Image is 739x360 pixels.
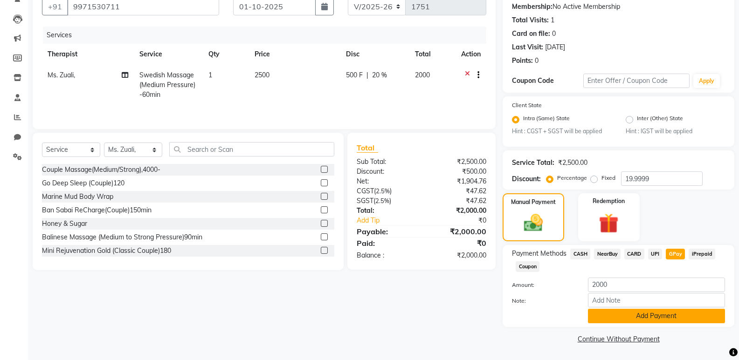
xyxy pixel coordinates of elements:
span: GPay [666,249,685,259]
div: Ban Sabai ReCharge(Couple)150min [42,205,152,215]
img: _gift.svg [593,211,625,236]
span: CARD [624,249,644,259]
div: Services [43,27,493,44]
div: ₹500.00 [421,167,493,177]
span: 1 [208,71,212,79]
span: 2500 [255,71,269,79]
div: 0 [535,56,539,66]
span: | [366,70,368,80]
div: Total Visits: [512,15,549,25]
img: _cash.svg [518,212,549,234]
div: [DATE] [545,42,565,52]
label: Redemption [593,197,625,205]
span: 500 F [346,70,363,80]
div: Service Total: [512,158,554,168]
div: ( ) [350,196,421,206]
div: Balance : [350,251,421,260]
button: Apply [693,74,720,88]
span: CGST [357,187,374,195]
span: Total [357,143,378,153]
input: Search or Scan [169,142,334,156]
th: Qty [203,44,249,65]
div: ₹2,000.00 [421,251,493,260]
div: Go Deep Sleep (Couple)120 [42,178,124,188]
th: Price [249,44,340,65]
div: 1 [551,15,554,25]
span: Payment Methods [512,249,566,258]
div: Paid: [350,238,421,249]
div: Discount: [350,167,421,177]
label: Amount: [505,281,580,289]
label: Note: [505,297,580,305]
span: NearBuy [594,249,621,259]
div: Mini Rejuvenation Gold (Classic Couple)180 [42,246,171,256]
div: ₹47.62 [421,186,493,196]
div: 0 [552,29,556,39]
label: Manual Payment [511,198,556,206]
small: Hint : IGST will be applied [626,127,725,136]
div: ₹2,000.00 [421,226,493,237]
button: Add Payment [588,309,725,323]
div: ₹2,500.00 [421,157,493,167]
div: Honey & Sugar [42,219,87,229]
div: ₹2,000.00 [421,206,493,216]
div: Marine Mud Body Wrap [42,192,113,202]
th: Disc [340,44,409,65]
div: ₹2,500.00 [558,158,587,168]
span: 2.5% [376,187,390,195]
span: iPrepaid [689,249,715,259]
span: SGST [357,197,373,205]
div: Membership: [512,2,553,12]
span: Coupon [516,261,539,272]
div: Discount: [512,174,541,184]
label: Inter (Other) State [637,114,683,125]
div: Payable: [350,226,421,237]
label: Intra (Same) State [523,114,570,125]
th: Service [134,44,203,65]
div: No Active Membership [512,2,725,12]
div: ₹47.62 [421,196,493,206]
div: Total: [350,206,421,216]
div: ₹0 [434,216,493,225]
th: Therapist [42,44,134,65]
input: Amount [588,278,725,292]
label: Percentage [557,174,587,182]
div: ₹1,904.76 [421,177,493,186]
span: CASH [570,249,590,259]
th: Total [409,44,456,65]
div: Points: [512,56,533,66]
th: Action [456,44,486,65]
input: Enter Offer / Coupon Code [583,74,690,88]
span: 20 % [372,70,387,80]
div: ( ) [350,186,421,196]
input: Add Note [588,293,725,307]
span: 2.5% [375,197,389,204]
div: Last Visit: [512,42,543,52]
span: 2000 [415,71,430,79]
div: ₹0 [421,238,493,249]
label: Client State [512,101,542,109]
a: Continue Without Payment [504,334,732,344]
label: Fixed [601,174,615,182]
a: Add Tip [350,216,434,225]
div: Coupon Code [512,76,583,86]
span: Ms. Zuali, [48,71,75,79]
div: Net: [350,177,421,186]
div: Couple Massage(Medium/Strong),4000- [42,165,160,175]
div: Card on file: [512,29,550,39]
small: Hint : CGST + SGST will be applied [512,127,611,136]
span: UPI [648,249,663,259]
span: Swedish Massage (Medium Pressure)-60min [139,71,195,99]
div: Balinese Massage (Medium to Strong Pressure)90min [42,232,202,242]
div: Sub Total: [350,157,421,167]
